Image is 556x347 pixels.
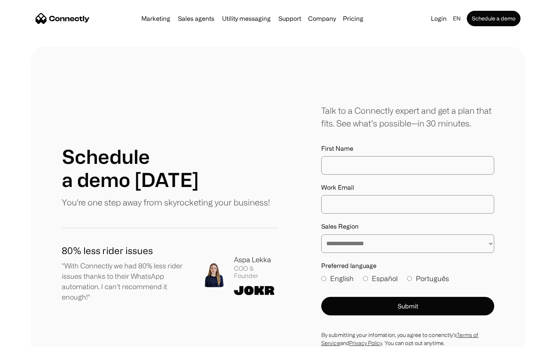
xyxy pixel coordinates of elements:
label: Preferred language [321,262,494,270]
div: COO & Founder [234,265,278,280]
h1: Schedule a demo [DATE] [62,145,199,191]
p: You're one step away from skyrocketing your business! [62,196,270,209]
a: Marketing [138,15,173,22]
p: "With Connectly we had 80% less rider issues thanks to their WhatsApp automation. I can't recomme... [62,261,189,302]
a: Support [275,15,304,22]
a: home [36,13,90,24]
ul: Language list [15,334,46,344]
div: Aspa Lekka [234,254,278,265]
label: Work Email [321,184,494,191]
div: Talk to a Connectly expert and get a plan that fits. See what’s possible—in 30 minutes. [321,104,494,130]
a: Sales agents [175,15,217,22]
div: By submitting your infomation, you agree to conenctly’s and . You can opt out anytime. [321,331,494,347]
div: en [450,13,465,24]
div: Company [308,13,336,24]
label: First Name [321,145,494,152]
div: Company [306,13,338,24]
a: Login [428,13,450,24]
input: Português [407,276,412,281]
aside: Language selected: English [8,333,46,344]
label: English [321,273,354,284]
input: English [321,276,326,281]
h1: 80% less rider issues [62,244,189,258]
a: Terms of Service [321,332,478,346]
label: Português [407,273,449,284]
input: Español [363,276,368,281]
div: en [453,13,461,24]
label: Sales Region [321,223,494,230]
a: Privacy Policy [349,340,382,346]
button: Submit [321,297,494,315]
a: Pricing [340,15,366,22]
label: Español [363,273,398,284]
a: Schedule a demo [467,11,520,26]
a: Utility messaging [219,15,274,22]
